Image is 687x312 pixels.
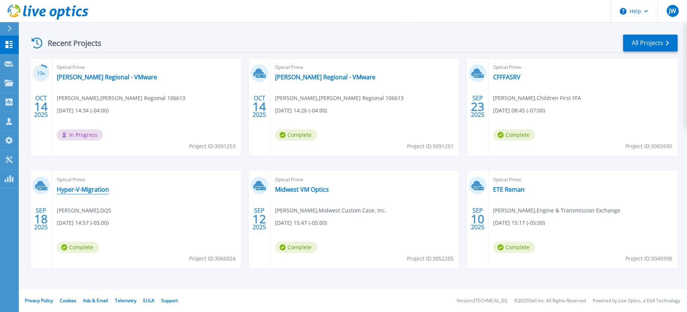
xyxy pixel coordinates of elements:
[493,73,521,81] a: CFFFASRV
[275,106,327,115] span: [DATE] 14:26 (-04:00)
[25,297,53,304] a: Privacy Policy
[253,103,266,110] span: 14
[493,63,673,71] span: Optical Prime
[275,73,375,81] a: [PERSON_NAME] Regional - VMware
[57,219,109,227] span: [DATE] 14:57 (-05:00)
[471,103,484,110] span: 23
[34,205,48,233] div: SEP 2025
[275,206,386,215] span: [PERSON_NAME] , Midwest Custom Case, Inc.
[189,254,236,263] span: Project ID: 3060024
[623,35,678,51] a: All Projects
[57,242,99,253] span: Complete
[57,186,109,193] a: Hyper-V-Migration
[493,186,525,193] a: ETE Reman
[625,142,672,150] span: Project ID: 3065930
[161,297,178,304] a: Support
[189,142,236,150] span: Project ID: 3091253
[252,93,266,120] div: OCT 2025
[57,106,109,115] span: [DATE] 14:34 (-04:00)
[275,219,327,227] span: [DATE] 15:47 (-05:00)
[493,206,620,215] span: [PERSON_NAME] , Engine & Transmission Exchange
[514,298,586,303] li: © 2025 Dell Inc. All Rights Reserved
[34,93,48,120] div: OCT 2025
[669,8,676,14] span: JW
[471,93,485,120] div: SEP 2025
[57,73,157,81] a: [PERSON_NAME] Regional - VMware
[57,63,237,71] span: Optical Prime
[57,206,111,215] span: [PERSON_NAME] , DQS
[493,219,545,227] span: [DATE] 15:17 (-05:00)
[143,297,154,304] a: EULA
[83,297,108,304] a: Ads & Email
[115,297,136,304] a: Telemetry
[34,103,48,110] span: 14
[60,297,76,304] a: Cookies
[29,34,112,52] div: Recent Projects
[275,94,404,102] span: [PERSON_NAME] , [PERSON_NAME] Regional 106613
[252,205,266,233] div: SEP 2025
[42,71,45,76] span: %
[253,216,266,222] span: 12
[32,69,50,78] h3: 13
[275,176,455,184] span: Optical Prime
[493,129,535,141] span: Complete
[275,242,317,253] span: Complete
[493,94,581,102] span: [PERSON_NAME] , Children First FFA
[57,94,185,102] span: [PERSON_NAME] , [PERSON_NAME] Regional 106613
[275,129,317,141] span: Complete
[275,186,329,193] a: Midwest VM Optics
[57,176,237,184] span: Optical Prime
[407,142,454,150] span: Project ID: 3091251
[593,298,680,303] li: Powered by Live Optics, a Dell Technology
[625,254,672,263] span: Project ID: 3049398
[407,254,454,263] span: Project ID: 3052205
[471,216,484,222] span: 10
[471,205,485,233] div: SEP 2025
[34,216,48,222] span: 18
[457,298,507,303] li: Version: [TECHNICAL_ID]
[493,242,535,253] span: Complete
[57,129,103,141] span: In Progress
[275,63,455,71] span: Optical Prime
[493,106,545,115] span: [DATE] 08:45 (-07:00)
[493,176,673,184] span: Optical Prime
